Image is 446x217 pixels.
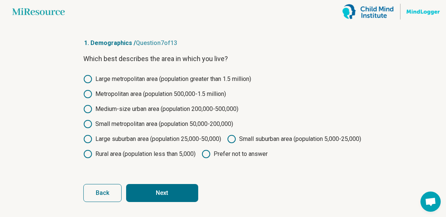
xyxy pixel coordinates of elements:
button: Next [126,184,198,202]
label: Small metropolitan area (population 50,000-200,000) [83,120,233,129]
button: Back [83,184,122,202]
span: Back [96,190,109,196]
label: Rural area (population less than 5,000) [83,150,196,159]
label: Large metropolitan area (population greater than 1.5 million) [83,75,251,84]
label: Large suburban area (population 25,000-50,000) [83,135,221,144]
span: Question 7 of 13 [136,39,177,46]
p: Which best describes the area in which you live? [83,54,363,64]
label: Metropolitan area (population 500,000-1.5 million) [83,90,226,99]
label: Medium-size urban area (population 200,000-500,000) [83,105,238,114]
p: 1. Demographics / [83,39,363,48]
label: Small suburban area (population 5,000-25,000) [227,135,361,144]
div: Open chat [420,192,441,212]
label: Prefer not to answer [202,150,268,159]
